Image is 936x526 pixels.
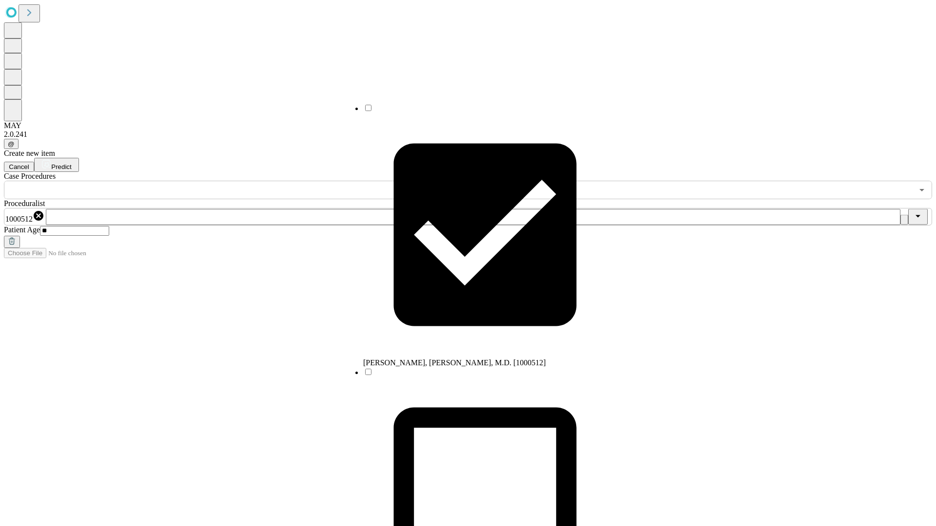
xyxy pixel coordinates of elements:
[4,172,56,180] span: Scheduled Procedure
[900,215,908,225] button: Clear
[363,358,546,367] span: [PERSON_NAME], [PERSON_NAME], M.D. [1000512]
[4,139,19,149] button: @
[5,210,44,224] div: 1000512
[5,215,33,223] span: 1000512
[34,158,79,172] button: Predict
[4,225,40,234] span: Patient Age
[4,130,932,139] div: 2.0.241
[4,162,34,172] button: Cancel
[51,163,71,170] span: Predict
[915,183,929,197] button: Open
[4,149,55,157] span: Create new item
[908,209,928,225] button: Close
[4,199,45,207] span: Proceduralist
[9,163,29,170] span: Cancel
[4,121,932,130] div: MAY
[8,140,15,148] span: @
